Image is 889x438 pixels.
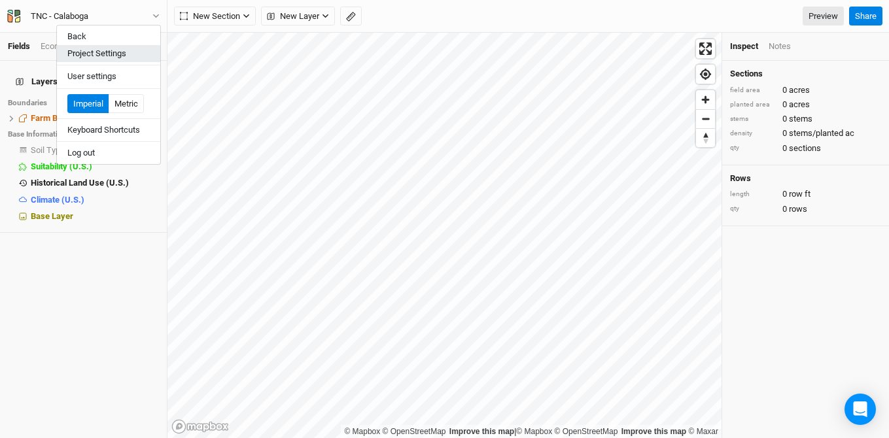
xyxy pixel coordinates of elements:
[696,39,715,58] button: Enter fullscreen
[730,173,881,184] h4: Rows
[730,190,776,199] div: length
[730,69,881,79] h4: Sections
[696,65,715,84] button: Find my location
[8,41,30,51] a: Fields
[789,143,821,154] span: sections
[730,114,776,124] div: stems
[31,145,137,155] span: Soil Types & Attributes (U.S.)
[31,145,159,156] div: Soil Types & Attributes (U.S.)
[789,127,854,139] span: stems/planted ac
[730,84,881,96] div: 0
[344,425,718,438] div: |
[845,394,876,425] div: Open Intercom Messenger
[730,99,881,110] div: 0
[344,427,380,436] a: Mapbox
[803,7,844,26] a: Preview
[730,143,881,154] div: 0
[31,161,159,172] div: Suitability (U.S.)
[171,419,229,434] a: Mapbox logo
[31,161,92,171] span: Suitability (U.S.)
[109,94,144,114] button: Metric
[696,128,715,147] button: Reset bearing to north
[180,10,240,23] span: New Section
[167,33,722,438] canvas: Map
[267,10,319,23] span: New Layer
[449,427,514,436] a: Improve this map
[31,10,88,23] div: TNC - Calaboga
[383,427,446,436] a: OpenStreetMap
[41,41,82,52] div: Economics
[516,427,552,436] a: Mapbox
[31,113,88,123] span: Farm Boundary
[31,195,84,205] span: Climate (U.S.)
[789,188,811,200] span: row ft
[730,86,776,95] div: field area
[730,127,881,139] div: 0
[849,7,882,26] button: Share
[57,144,160,161] button: Log out
[789,84,810,96] span: acres
[31,178,129,188] span: Historical Land Use (U.S.)
[696,129,715,147] span: Reset bearing to north
[57,68,160,85] button: User settings
[31,211,159,222] div: Base Layer
[789,113,812,125] span: stems
[57,122,160,139] button: Keyboard Shortcuts
[621,427,686,436] a: Improve this map
[769,41,791,52] div: Notes
[696,90,715,109] button: Zoom in
[730,203,881,215] div: 0
[688,427,718,436] a: Maxar
[730,129,776,139] div: density
[16,76,58,87] span: Layers
[696,110,715,128] span: Zoom out
[174,7,256,26] button: New Section
[57,45,160,62] button: Project Settings
[7,9,160,24] button: TNC - Calaboga
[67,94,109,114] button: Imperial
[31,178,159,188] div: Historical Land Use (U.S.)
[730,143,776,153] div: qty
[31,113,159,124] div: Farm Boundary
[730,188,881,200] div: 0
[340,7,362,26] button: Shortcut: M
[789,203,807,215] span: rows
[696,109,715,128] button: Zoom out
[730,204,776,214] div: qty
[555,427,618,436] a: OpenStreetMap
[261,7,335,26] button: New Layer
[730,41,758,52] div: Inspect
[730,113,881,125] div: 0
[31,195,159,205] div: Climate (U.S.)
[730,100,776,110] div: planted area
[31,211,73,221] span: Base Layer
[789,99,810,110] span: acres
[57,28,160,45] button: Back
